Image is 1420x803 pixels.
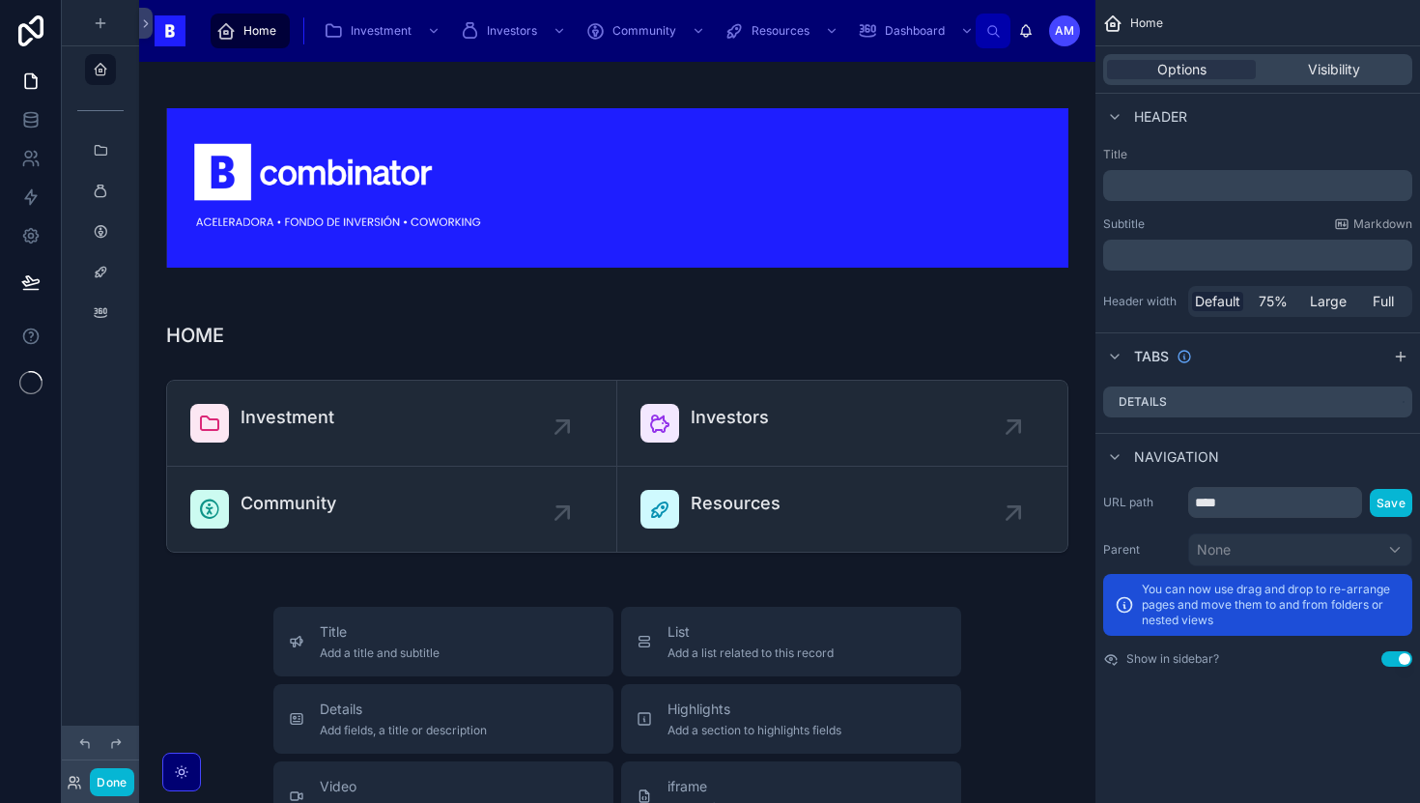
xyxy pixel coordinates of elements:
span: List [667,622,834,642]
div: scrollable content [201,10,976,52]
span: None [1197,540,1231,559]
label: Title [1103,147,1412,162]
span: iframe [667,777,784,796]
button: Save [1370,489,1412,517]
a: Community [580,14,715,48]
a: Investors [454,14,576,48]
button: TitleAdd a title and subtitle [273,607,613,676]
span: Dashboard [885,23,945,39]
span: Visibility [1308,60,1360,79]
label: Subtitle [1103,216,1145,232]
span: Full [1373,292,1394,311]
label: Parent [1103,542,1180,558]
span: Markdown [1353,216,1412,232]
span: Resources [752,23,809,39]
span: Highlights [667,700,841,719]
span: Tabs [1134,347,1169,366]
button: ListAdd a list related to this record [621,607,961,676]
span: Home [243,23,276,39]
img: App logo [155,15,185,46]
a: Home [211,14,290,48]
span: Add fields, a title or description [320,723,487,738]
div: scrollable content [1103,240,1412,271]
label: Show in sidebar? [1126,651,1219,667]
a: Dashboard [852,14,983,48]
span: Header [1134,107,1187,127]
span: Navigation [1134,447,1219,467]
div: scrollable content [1103,170,1412,201]
a: Markdown [1334,216,1412,232]
button: DetailsAdd fields, a title or description [273,684,613,754]
p: You can now use drag and drop to re-arrange pages and move them to and from folders or nested views [1142,582,1401,628]
button: HighlightsAdd a section to highlights fields [621,684,961,754]
span: Large [1310,292,1347,311]
label: Header width [1103,294,1180,309]
span: Add a list related to this record [667,645,834,661]
span: Default [1195,292,1240,311]
span: Options [1157,60,1207,79]
span: Home [1130,15,1163,31]
span: Investors [487,23,537,39]
span: Community [612,23,676,39]
button: None [1188,533,1412,566]
a: Resources [719,14,848,48]
span: Details [320,700,487,719]
span: Title [320,622,440,642]
label: URL path [1103,495,1180,510]
span: Video [320,777,431,796]
button: Done [90,768,133,796]
span: AM [1055,23,1074,39]
span: Add a title and subtitle [320,645,440,661]
a: Investment [318,14,450,48]
label: Details [1119,394,1167,410]
span: Investment [351,23,412,39]
span: 75% [1259,292,1288,311]
span: Add a section to highlights fields [667,723,841,738]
